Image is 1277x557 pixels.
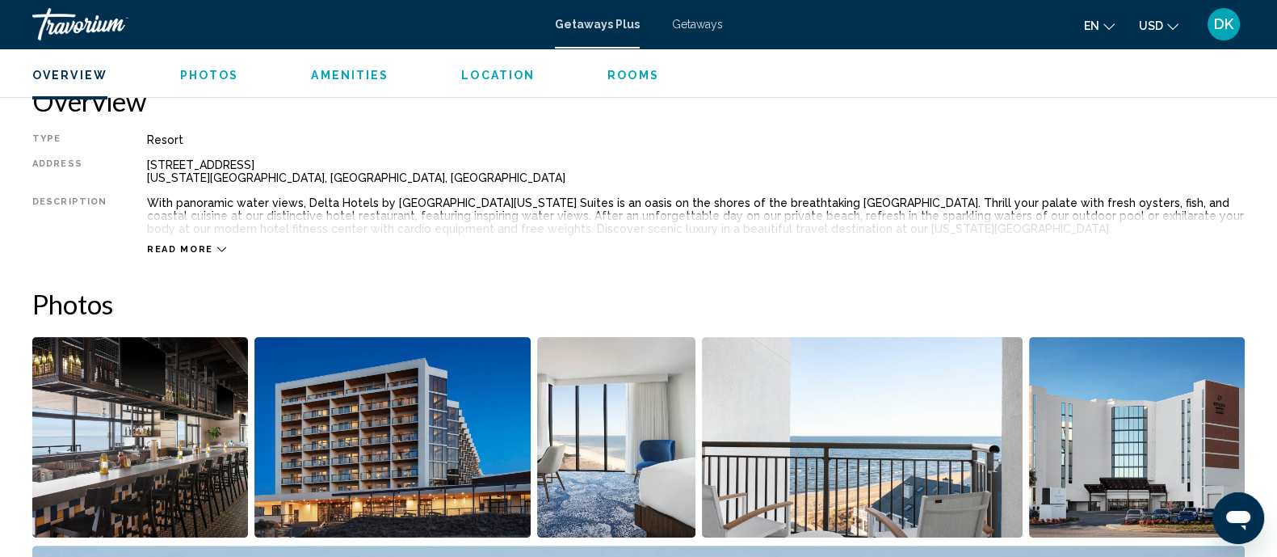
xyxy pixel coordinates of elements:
button: Photos [180,68,239,82]
div: [STREET_ADDRESS] [US_STATE][GEOGRAPHIC_DATA], [GEOGRAPHIC_DATA], [GEOGRAPHIC_DATA] [147,158,1245,184]
h2: Overview [32,85,1245,117]
button: Open full-screen image slider [702,336,1023,538]
span: Overview [32,69,107,82]
span: DK [1214,16,1233,32]
button: Open full-screen image slider [537,336,696,538]
button: Open full-screen image slider [1029,336,1245,538]
div: Type [32,133,107,146]
button: Rooms [607,68,659,82]
button: Overview [32,68,107,82]
button: Change currency [1139,14,1178,37]
span: Photos [180,69,239,82]
button: Open full-screen image slider [32,336,248,538]
span: Rooms [607,69,659,82]
button: Read more [147,243,226,255]
button: Open full-screen image slider [254,336,531,538]
button: Location [461,68,535,82]
span: Read more [147,244,213,255]
h2: Photos [32,288,1245,320]
iframe: Button to launch messaging window [1212,492,1264,544]
div: Address [32,158,107,184]
a: Getaways [672,18,723,31]
button: Amenities [311,68,389,82]
span: USD [1139,19,1163,32]
span: en [1084,19,1099,32]
div: With panoramic water views, Delta Hotels by [GEOGRAPHIC_DATA][US_STATE] Suites is an oasis on the... [147,196,1245,235]
button: User Menu [1203,7,1245,41]
a: Getaways Plus [555,18,640,31]
span: Location [461,69,535,82]
span: Amenities [311,69,389,82]
div: Description [32,196,107,235]
a: Travorium [32,8,539,40]
div: Resort [147,133,1245,146]
button: Change language [1084,14,1115,37]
